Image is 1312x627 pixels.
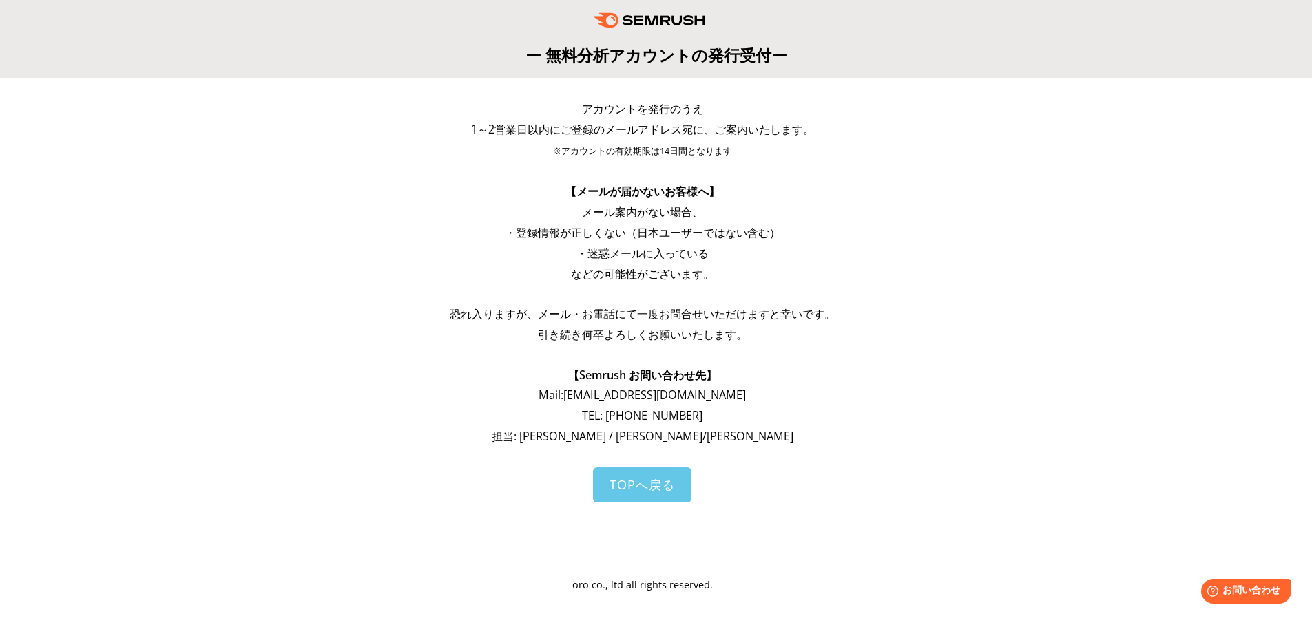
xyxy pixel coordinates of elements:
span: ・迷惑メールに入っている [576,246,709,261]
span: 1～2営業日以内にご登録のメールアドレス宛に、ご案内いたします。 [471,122,814,137]
span: oro co., ltd all rights reserved. [572,578,713,591]
span: アカウントを発行のうえ [582,101,703,116]
span: などの可能性がございます。 [571,266,714,281]
iframe: Help widget launcher [1189,573,1297,612]
span: TOPへ戻る [610,476,675,493]
span: メール案内がない場合、 [582,204,703,220]
a: TOPへ戻る [593,467,691,502]
span: 【メールが届かないお客様へ】 [565,184,720,199]
span: ・登録情報が正しくない（日本ユーザーではない含む） [505,225,780,240]
span: 引き続き何卒よろしくお願いいたします。 [538,327,747,342]
span: 恐れ入りますが、メール・お電話にて一度お問合せいただけますと幸いです。 [450,306,835,321]
span: 【Semrush お問い合わせ先】 [568,368,717,383]
span: ー 無料分析アカウントの発行受付ー [525,44,787,66]
span: TEL: [PHONE_NUMBER] [582,408,702,423]
span: ※アカウントの有効期限は14日間となります [552,145,732,157]
span: 担当: [PERSON_NAME] / [PERSON_NAME]/[PERSON_NAME] [492,429,793,444]
span: Mail: [EMAIL_ADDRESS][DOMAIN_NAME] [539,387,746,403]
